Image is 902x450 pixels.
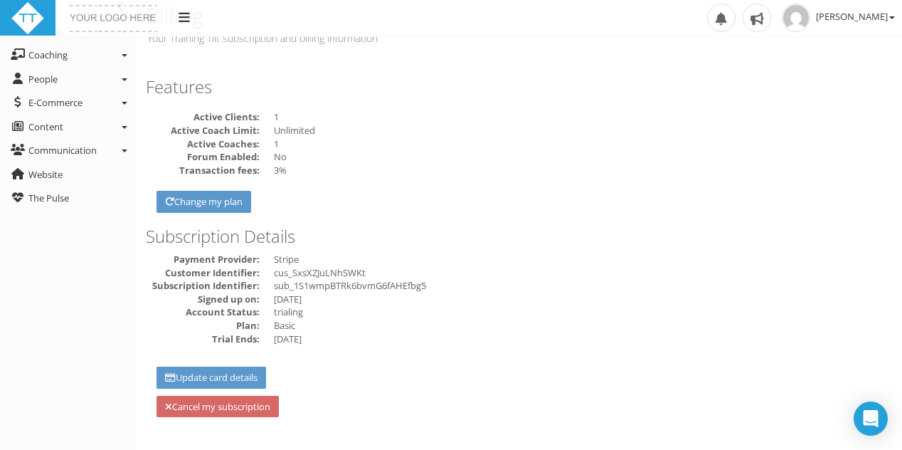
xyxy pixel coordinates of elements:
p: Your Training Tilt subscription and billing information [146,31,514,46]
span: E-Commerce [28,96,83,109]
a: Update card details [156,367,266,389]
img: ttbadgewhite_48x48.png [11,1,45,36]
dd: [DATE] [274,293,891,306]
dt: Forum Enabled: [146,150,260,164]
dd: 1 [274,137,891,151]
dd: [DATE] [274,333,891,346]
dt: Signed up on: [146,293,260,306]
span: Content [28,120,63,133]
dt: Trial Ends: [146,333,260,346]
a: Change my plan [156,191,251,213]
dd: 1 [274,103,891,124]
dt: Active Coach Limit: [146,124,260,137]
h3: Subscription Details [146,227,891,246]
dt: Plan: [146,319,260,333]
img: yourlogohere.png [66,1,161,36]
div: Open Intercom Messenger [854,402,888,436]
span: Settings [28,25,63,38]
dd: Stripe [274,253,891,266]
dt: The fee taken for each transaction processed through the Stripe payment gateway. This does not in... [146,164,260,177]
span: [PERSON_NAME] [816,10,895,23]
dd: 3% [274,164,891,177]
span: The Pulse [28,192,69,204]
dd: Basic [274,319,891,333]
dd: cus_SxsXZJuLNhSWKt [274,266,891,280]
dt: Payment Provider: [146,253,260,266]
span: Communication [28,144,97,157]
dt: Active Coaches: [146,137,260,151]
dt: Customer Identifier: [146,266,260,280]
dd: sub_1S1wmpBTRk6bvmG6fAHEfbg5 [274,279,891,293]
dd: trialing [274,305,891,319]
dt: Subscription Identifier: [146,279,260,293]
span: Coaching [28,48,68,61]
dd: Unlimited [274,124,891,137]
dd: No [274,150,891,164]
span: Website [28,168,63,181]
dt: Active Clients: [146,110,260,124]
a: Cancel my subscription [156,396,279,418]
span: People [28,73,58,85]
dt: Account Status: [146,305,260,319]
img: a2d865ad6d89a0164dd5ba39dd43b6c2 [782,4,810,32]
h3: Features [146,78,891,96]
